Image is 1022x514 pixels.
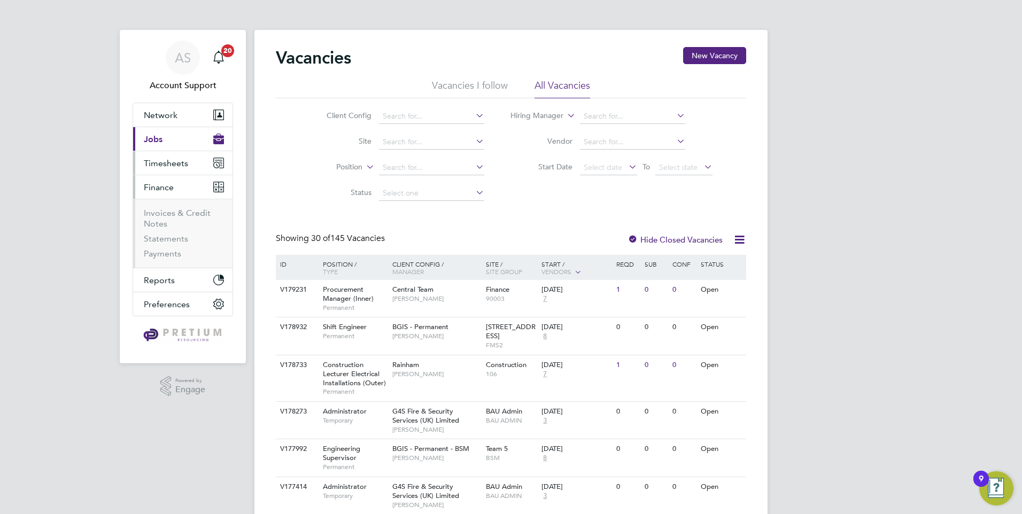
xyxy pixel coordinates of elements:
[541,332,548,341] span: 8
[277,355,315,375] div: V178733
[541,482,611,492] div: [DATE]
[277,280,315,300] div: V179231
[133,292,233,316] button: Preferences
[486,416,537,425] span: BAU ADMIN
[392,454,481,462] span: [PERSON_NAME]
[698,280,745,300] div: Open
[133,175,233,199] button: Finance
[390,255,483,281] div: Client Config /
[614,317,641,337] div: 0
[144,233,188,244] a: Statements
[311,233,330,244] span: 30 of
[310,111,371,120] label: Client Config
[614,439,641,459] div: 0
[614,477,641,497] div: 0
[486,267,522,276] span: Site Group
[541,454,548,463] span: 8
[486,360,527,369] span: Construction
[392,407,459,425] span: G4S Fire & Security Services (UK) Limited
[392,482,459,500] span: G4S Fire & Security Services (UK) Limited
[323,332,387,340] span: Permanent
[323,492,387,500] span: Temporary
[541,407,611,416] div: [DATE]
[486,482,522,491] span: BAU Admin
[323,267,338,276] span: Type
[541,267,571,276] span: Vendors
[486,285,509,294] span: Finance
[276,233,387,244] div: Showing
[323,303,387,312] span: Permanent
[642,439,670,459] div: 0
[486,492,537,500] span: BAU ADMIN
[144,110,177,120] span: Network
[670,255,698,273] div: Conf
[133,79,233,92] span: Account Support
[392,444,469,453] span: BGIS - Permanent - BSM
[310,136,371,146] label: Site
[133,127,233,151] button: Jobs
[323,482,367,491] span: Administrator
[486,322,536,340] span: [STREET_ADDRESS]
[580,109,685,124] input: Search for...
[277,255,315,273] div: ID
[323,387,387,396] span: Permanent
[392,501,481,509] span: [PERSON_NAME]
[659,162,698,172] span: Select date
[323,322,367,331] span: Shift Engineer
[144,208,211,229] a: Invoices & Credit Notes
[698,355,745,375] div: Open
[208,41,229,75] a: 20
[221,44,234,57] span: 20
[683,47,746,64] button: New Vacancy
[483,255,539,281] div: Site /
[511,136,572,146] label: Vendor
[642,477,670,497] div: 0
[310,188,371,197] label: Status
[502,111,563,121] label: Hiring Manager
[144,248,181,259] a: Payments
[541,445,611,454] div: [DATE]
[133,268,233,292] button: Reports
[670,402,698,422] div: 0
[175,385,205,394] span: Engage
[379,186,484,201] input: Select one
[323,285,374,303] span: Procurement Manager (Inner)
[698,317,745,337] div: Open
[311,233,385,244] span: 145 Vacancies
[511,162,572,172] label: Start Date
[541,361,611,370] div: [DATE]
[535,79,590,98] li: All Vacancies
[486,294,537,303] span: 90003
[144,134,162,144] span: Jobs
[323,463,387,471] span: Permanent
[144,158,188,168] span: Timesheets
[541,416,548,425] span: 3
[541,294,548,303] span: 7
[642,255,670,273] div: Sub
[670,355,698,375] div: 0
[539,255,614,282] div: Start /
[642,355,670,375] div: 0
[670,439,698,459] div: 0
[541,370,548,379] span: 7
[486,370,537,378] span: 106
[392,332,481,340] span: [PERSON_NAME]
[698,439,745,459] div: Open
[639,160,653,174] span: To
[392,285,433,294] span: Central Team
[379,160,484,175] input: Search for...
[486,341,537,349] span: FMS2
[614,355,641,375] div: 1
[670,317,698,337] div: 0
[379,135,484,150] input: Search for...
[175,51,191,65] span: AS
[584,162,622,172] span: Select date
[379,109,484,124] input: Search for...
[144,275,175,285] span: Reports
[628,235,723,245] label: Hide Closed Vacancies
[323,416,387,425] span: Temporary
[432,79,508,98] li: Vacancies I follow
[133,199,233,268] div: Finance
[541,285,611,294] div: [DATE]
[486,454,537,462] span: BSM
